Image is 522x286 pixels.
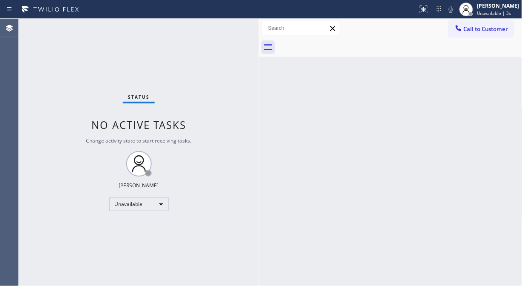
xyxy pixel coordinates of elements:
button: Call to Customer [449,21,514,37]
span: Call to Customer [464,25,508,33]
span: Unavailable | 3s [477,10,511,16]
div: Unavailable [109,197,169,211]
span: Status [128,94,150,100]
button: Mute [445,3,457,15]
input: Search [262,21,340,35]
div: [PERSON_NAME] [477,2,519,9]
span: No active tasks [91,118,186,132]
div: [PERSON_NAME] [119,182,159,189]
span: Change activity state to start receiving tasks. [86,137,192,144]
